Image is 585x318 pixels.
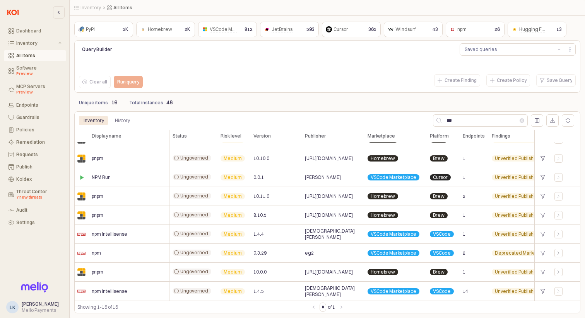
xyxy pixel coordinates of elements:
[224,193,242,199] span: Medium
[115,116,130,125] div: History
[253,288,264,294] span: 1.4.5
[495,250,561,256] span: Deprecated Marketplace Item
[16,41,57,46] div: Inventory
[433,174,448,180] span: Cursor
[16,115,62,120] div: Guardrails
[465,46,497,53] div: Saved queries
[123,26,128,33] p: 5K
[253,269,267,275] span: 10.0.0
[111,99,117,107] p: 16
[22,307,59,313] div: Melio Payments
[445,77,477,83] p: Create Finding
[463,133,485,139] span: Endpoints
[180,174,208,180] span: Ungoverned
[368,26,376,33] p: 365
[463,288,468,294] span: 14
[492,133,510,139] span: Findings
[16,194,62,201] div: 7 new threats
[6,301,19,313] button: LK
[84,116,104,125] div: Inventory
[305,174,341,180] span: [PERSON_NAME]
[4,186,66,203] button: Threat Center
[495,193,539,199] span: Unverified Publisher
[538,210,548,220] div: +
[556,26,562,33] p: 13
[305,155,353,162] span: [URL][DOMAIN_NAME]
[92,288,127,294] span: npm Intellisense
[508,22,566,37] div: Hugging Face13
[495,155,539,162] span: Unverified Publisher
[166,99,173,107] p: 48
[536,74,576,87] button: Save Query
[224,231,242,237] span: Medium
[16,207,62,213] div: Audit
[180,250,208,256] span: Ungoverned
[253,193,269,199] span: 10.11.0
[446,22,505,37] div: npm26
[4,149,66,160] button: Requests
[384,22,443,37] div: Windsurf43
[368,133,395,139] span: Marketplace
[89,79,107,85] p: Clear all
[495,231,539,237] span: Unverified Publisher
[538,153,548,163] div: +
[92,250,101,256] span: npm
[253,155,269,162] span: 10.10.0
[110,116,135,125] div: History
[253,133,271,139] span: Version
[463,231,465,237] span: 1
[16,89,62,95] div: Preview
[180,288,208,294] span: Ungoverned
[22,301,59,307] span: [PERSON_NAME]
[433,26,438,33] p: 43
[433,212,445,218] span: Brew
[4,174,66,185] button: Koidex
[328,303,335,311] label: of 1
[306,26,315,33] p: 593
[334,26,348,33] div: Cursor
[92,155,103,162] span: pnpm
[4,124,66,135] button: Policies
[519,26,550,32] span: Hugging Face
[16,84,62,95] div: MCP Servers
[371,174,416,180] span: VSCode Marketplace
[92,269,103,275] span: pnpm
[371,250,416,256] span: VSCode Marketplace
[224,269,242,275] span: Medium
[371,193,395,199] span: Homebrew
[463,174,465,180] span: 1
[434,74,480,87] button: Create Finding
[4,100,66,111] button: Endpoints
[16,177,62,182] div: Koidex
[457,26,467,33] div: npm
[86,26,95,33] div: PyPI
[16,189,62,201] div: Threat Center
[538,172,548,182] div: +
[463,212,465,218] span: 1
[79,59,576,74] iframe: QueryBuildingItay
[221,133,241,139] span: Risk level
[497,77,527,83] p: Create Policy
[433,155,445,162] span: Brew
[495,174,539,180] span: Unverified Publisher
[433,288,451,294] span: VSCode
[463,193,465,199] span: 2
[305,133,326,139] span: Publisher
[305,285,361,298] span: [DEMOGRAPHIC_DATA][PERSON_NAME]
[180,193,208,199] span: Ungoverned
[4,81,66,98] button: MCP Servers
[4,38,66,49] button: Inventory
[495,212,539,218] span: Unverified Publisher
[10,303,15,311] div: LK
[305,250,314,256] span: eg2
[224,155,242,162] span: Medium
[185,26,190,33] p: 2K
[148,26,172,33] div: Homebrew
[16,220,62,225] div: Settings
[79,116,109,125] div: Inventory
[564,43,576,56] button: Menu
[520,118,524,123] button: Clear
[136,22,195,37] div: Homebrew2K
[4,50,66,61] button: All Items
[224,212,242,218] span: Medium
